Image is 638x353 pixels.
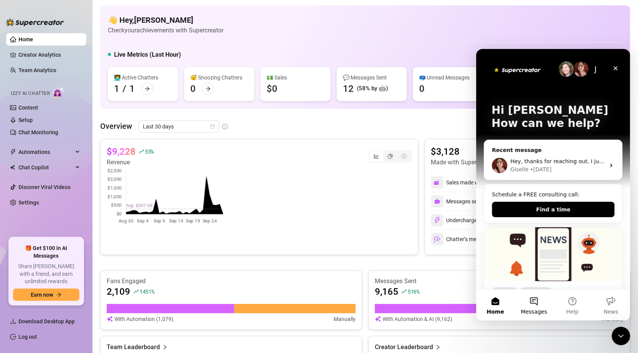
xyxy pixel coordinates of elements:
span: right [162,343,168,352]
div: + 2 labels [44,238,76,247]
article: 9,165 [375,285,398,298]
article: With Automation & AI (9,162) [383,315,452,323]
span: pie-chart [388,154,393,159]
span: Home [10,260,28,265]
div: Sales made with AI & Automations [447,178,536,187]
div: 0 [190,83,196,95]
article: Made with Superpowers in last 30 days [431,158,536,167]
span: 55 % [145,148,154,155]
span: info-circle [222,124,228,129]
span: Chat Copilot [18,161,73,174]
span: download [10,318,16,324]
div: Chatter’s messages and PPVs tracked [431,233,537,245]
article: Overview [100,120,132,132]
img: svg%3e [107,315,113,323]
div: (58% by 🤖) [357,84,388,93]
article: 2,109 [107,285,130,298]
article: Fans Engaged [107,277,356,285]
img: svg%3e [434,179,441,186]
button: Help [77,241,116,272]
img: svg%3e [434,217,441,224]
span: calendar [210,124,215,129]
a: Content [18,105,38,111]
span: Automations [18,146,73,158]
div: Messages sent by automations & AI [431,195,532,208]
div: 🚀 New Release: Like & Comment BumpsFeature+ 2 labels [8,178,146,284]
span: Share [PERSON_NAME] with a friend, and earn unlimited rewards [13,263,79,285]
img: svg%3e [434,198,440,204]
div: segmented control [369,150,412,162]
div: $0 [267,83,277,95]
a: Discover Viral Videos [18,184,71,190]
article: Revenue [107,158,154,167]
span: dollar-circle [401,154,407,159]
span: 516 % [408,288,420,295]
div: 💬 Messages Sent [343,73,401,82]
span: Hey, thanks for reaching out. I just checked on my end and it looks like the last charge was succ... [34,109,520,115]
h4: 👋 Hey, [PERSON_NAME] [108,15,223,25]
button: Messages [39,241,77,272]
span: News [128,260,142,265]
div: 👩‍💻 Active Chatters [114,73,172,82]
span: Download Desktop App [18,318,75,324]
div: 😴 Snoozing Chatters [190,73,248,82]
div: 1 [129,83,135,95]
span: arrow-right [205,86,211,91]
article: Manually [334,315,356,323]
article: Messages Sent [375,277,624,285]
article: With Automation (1,079) [114,315,173,323]
span: line-chart [374,154,379,159]
button: Find a time [16,153,138,168]
iframe: Intercom live chat [612,327,630,345]
div: 💵 Sales [267,73,324,82]
span: 1451 % [139,288,154,295]
div: 📪 Unread Messages [419,73,477,82]
span: Last 30 days [143,121,215,132]
span: Messages [45,260,71,265]
a: Chat Monitoring [18,129,58,135]
span: Earn now [31,292,53,298]
span: 🎁 Get $100 in AI Messages [13,245,79,260]
div: 12 [343,83,354,95]
img: svg%3e [434,236,441,243]
span: arrow-right [144,86,150,91]
h5: Live Metrics (Last Hour) [114,50,181,59]
span: rise [133,289,139,294]
div: Schedule a FREE consulting call: [16,142,138,150]
a: Creator Analytics [18,49,80,61]
iframe: Intercom live chat [476,49,630,321]
span: right [435,343,441,352]
div: • [DATE] [54,117,76,125]
div: Feature [16,238,41,247]
article: Team Leaderboard [107,343,160,352]
img: svg%3e [375,315,381,323]
a: Setup [18,117,33,123]
a: Settings [18,199,39,206]
span: rise [401,289,407,294]
article: $9,228 [107,145,136,158]
div: 1 [114,83,119,95]
article: $3,128 [431,145,545,158]
div: Undercharges Prevented by PriceGuard [431,214,541,226]
img: Chat Copilot [10,165,15,170]
img: logo-BBDzfeDw.svg [6,19,64,26]
img: 🚀 New Release: Like & Comment Bumps [8,178,146,232]
button: Earn nowarrow-right [13,289,79,301]
img: AI Chatter [53,87,65,98]
article: Creator Leaderboard [375,343,433,352]
span: rise [139,149,144,154]
div: Giselle [34,117,52,125]
div: 0 [419,83,425,95]
span: Help [90,260,102,265]
div: Close [133,12,146,26]
a: Log out [18,334,37,340]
